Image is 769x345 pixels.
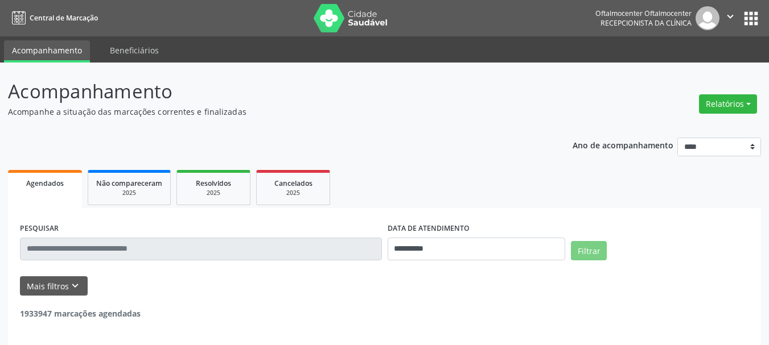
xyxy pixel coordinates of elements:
[196,178,231,188] span: Resolvidos
[20,308,141,319] strong: 1933947 marcações agendadas
[69,280,81,292] i: keyboard_arrow_down
[20,220,59,238] label: PESQUISAR
[719,6,741,30] button: 
[571,241,607,260] button: Filtrar
[8,106,535,118] p: Acompanhe a situação das marcações correntes e finalizadas
[274,178,312,188] span: Cancelados
[724,10,737,23] i: 
[265,189,322,197] div: 2025
[20,276,88,296] button: Mais filtroskeyboard_arrow_down
[8,77,535,106] p: Acompanhamento
[4,40,90,63] a: Acompanhamento
[595,9,692,18] div: Oftalmocenter Oftalmocenter
[26,178,64,188] span: Agendados
[741,9,761,28] button: apps
[573,138,673,152] p: Ano de acompanhamento
[696,6,719,30] img: img
[185,189,242,197] div: 2025
[699,94,757,114] button: Relatórios
[102,40,167,60] a: Beneficiários
[96,178,162,188] span: Não compareceram
[30,13,98,23] span: Central de Marcação
[96,189,162,197] div: 2025
[601,18,692,28] span: Recepcionista da clínica
[388,220,470,238] label: DATA DE ATENDIMENTO
[8,9,98,27] a: Central de Marcação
